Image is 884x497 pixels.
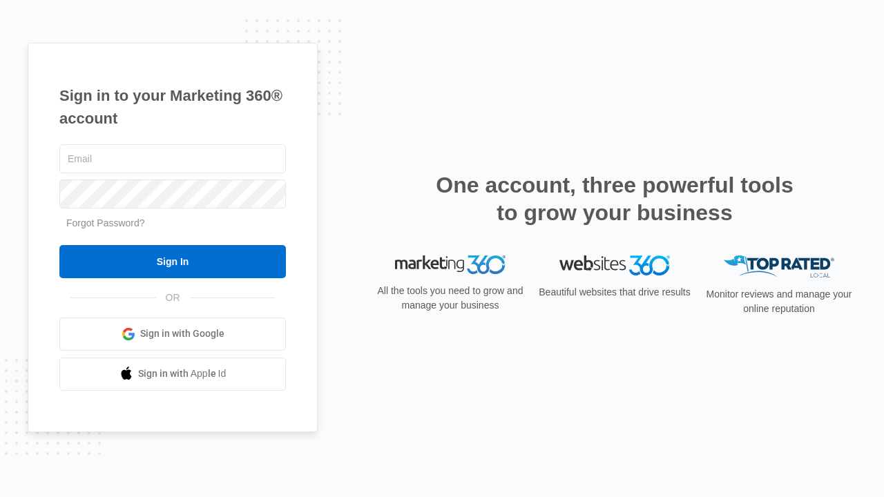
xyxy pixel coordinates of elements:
[59,144,286,173] input: Email
[156,291,190,305] span: OR
[537,285,692,300] p: Beautiful websites that drive results
[59,84,286,130] h1: Sign in to your Marketing 360® account
[59,318,286,351] a: Sign in with Google
[59,245,286,278] input: Sign In
[140,327,224,341] span: Sign in with Google
[559,255,670,275] img: Websites 360
[373,284,528,313] p: All the tools you need to grow and manage your business
[724,255,834,278] img: Top Rated Local
[432,171,798,226] h2: One account, three powerful tools to grow your business
[702,287,856,316] p: Monitor reviews and manage your online reputation
[138,367,227,381] span: Sign in with Apple Id
[66,217,145,228] a: Forgot Password?
[395,255,506,275] img: Marketing 360
[59,358,286,391] a: Sign in with Apple Id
